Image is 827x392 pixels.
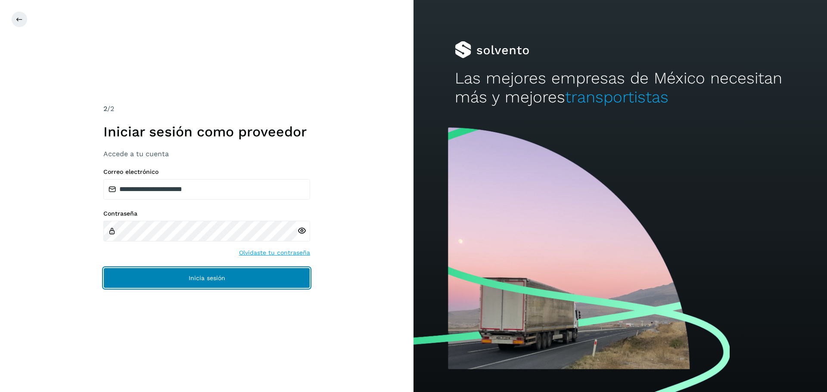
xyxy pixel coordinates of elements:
label: Contraseña [103,210,310,217]
h3: Accede a tu cuenta [103,150,310,158]
div: /2 [103,104,310,114]
span: 2 [103,105,107,113]
span: Inicia sesión [189,275,225,281]
h2: Las mejores empresas de México necesitan más y mejores [455,69,786,107]
button: Inicia sesión [103,268,310,288]
a: Olvidaste tu contraseña [239,248,310,257]
span: transportistas [565,88,668,106]
h1: Iniciar sesión como proveedor [103,123,310,140]
label: Correo electrónico [103,168,310,176]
